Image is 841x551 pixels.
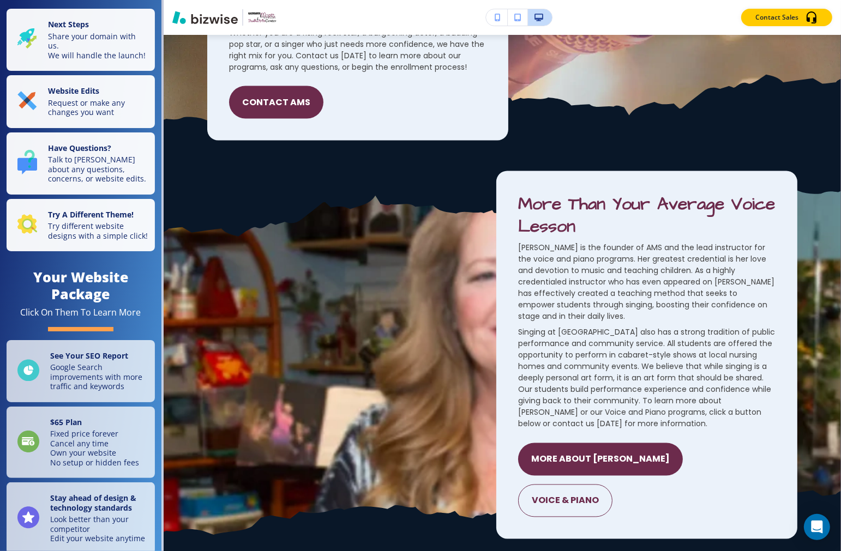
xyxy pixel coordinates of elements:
[518,192,782,239] span: More Than Your Average Voice Lesson
[518,327,776,430] span: Singing at [GEOGRAPHIC_DATA] also has a strong tradition of public performance and community serv...
[7,9,155,71] button: Next StepsShare your domain with us.We will handle the launch!
[50,514,148,543] p: Look better than your competitor Edit your website anytime
[48,221,148,240] p: Try different website designs with a simple click!
[50,429,139,467] p: Fixed price forever Cancel any time Own your website No setup or hidden fees
[21,307,141,318] div: Click On Them To Learn More
[172,11,238,24] img: Bizwise Logo
[7,199,155,252] button: Try A Different Theme!Try different website designs with a simple click!
[48,32,148,60] p: Share your domain with us. We will handle the launch!
[50,362,148,391] p: Google Search improvements with more traffic and keywords
[48,209,134,220] strong: Try A Different Theme!
[229,86,323,119] button: CONTACT AMS
[7,407,155,479] a: $65 PlanFixed price foreverCancel any timeOwn your websiteNo setup or hidden fees
[518,485,612,517] button: VOICE & PIANO
[50,350,128,361] strong: See Your SEO Report
[48,19,89,29] strong: Next Steps
[518,443,683,476] button: MORE ABOUT [PERSON_NAME]
[48,98,148,117] p: Request or make any changes you want
[755,13,798,22] p: Contact Sales
[7,75,155,128] button: Website EditsRequest or make any changes you want
[7,132,155,195] button: Have Questions?Talk to [PERSON_NAME] about any questions, concerns, or website edits.
[741,9,832,26] button: Contact Sales
[229,27,486,73] span: Whether you are a rising rock star, a burgeoning actor, a budding pop star, or a singer who just ...
[50,493,136,513] strong: Stay ahead of design & technology standards
[7,340,155,402] a: See Your SEO ReportGoogle Search improvements with more traffic and keywords
[48,143,111,153] strong: Have Questions?
[48,86,99,96] strong: Website Edits
[804,514,830,540] div: Open Intercom Messenger
[48,155,148,184] p: Talk to [PERSON_NAME] about any questions, concerns, or website edits.
[7,269,155,302] h4: Your Website Package
[248,12,277,22] img: Your Logo
[50,417,82,427] strong: $ 65 Plan
[518,243,776,323] span: [PERSON_NAME] is the founder of AMS and the lead instructor for the voice and piano programs. Her...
